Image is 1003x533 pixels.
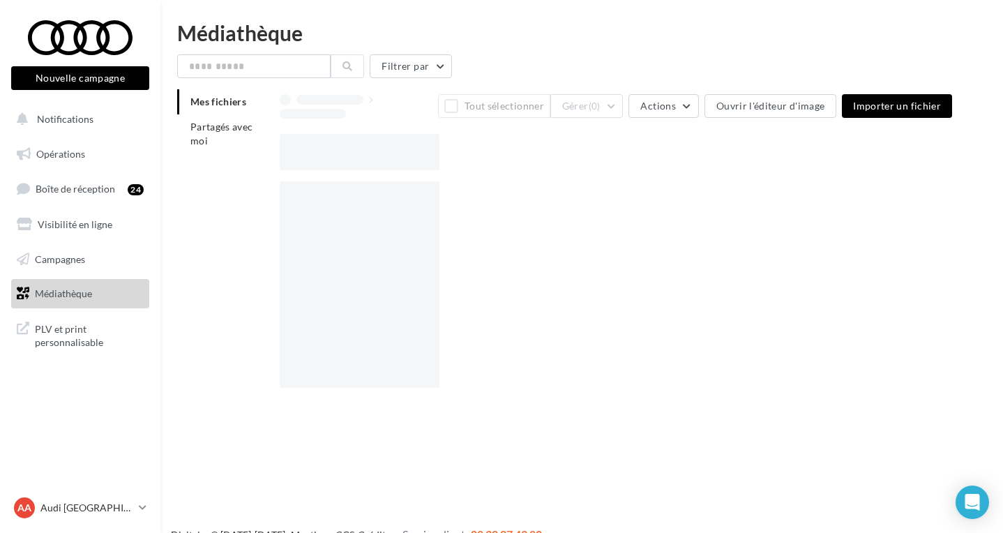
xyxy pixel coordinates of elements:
[842,94,952,118] button: Importer un fichier
[35,287,92,299] span: Médiathèque
[438,94,550,118] button: Tout sélectionner
[550,94,624,118] button: Gérer(0)
[177,22,986,43] div: Médiathèque
[190,96,246,107] span: Mes fichiers
[36,183,115,195] span: Boîte de réception
[37,113,93,125] span: Notifications
[628,94,698,118] button: Actions
[8,210,152,239] a: Visibilité en ligne
[8,279,152,308] a: Médiathèque
[704,94,836,118] button: Ouvrir l'éditeur d'image
[589,100,601,112] span: (0)
[8,140,152,169] a: Opérations
[8,174,152,204] a: Boîte de réception24
[11,495,149,521] a: AA Audi [GEOGRAPHIC_DATA]
[640,100,675,112] span: Actions
[370,54,452,78] button: Filtrer par
[36,148,85,160] span: Opérations
[8,314,152,355] a: PLV et print personnalisable
[8,105,146,134] button: Notifications
[128,184,144,195] div: 24
[35,253,85,264] span: Campagnes
[190,121,253,147] span: Partagés avec moi
[11,66,149,90] button: Nouvelle campagne
[8,245,152,274] a: Campagnes
[853,100,941,112] span: Importer un fichier
[40,501,133,515] p: Audi [GEOGRAPHIC_DATA]
[17,501,31,515] span: AA
[35,320,144,350] span: PLV et print personnalisable
[956,486,989,519] div: Open Intercom Messenger
[38,218,112,230] span: Visibilité en ligne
